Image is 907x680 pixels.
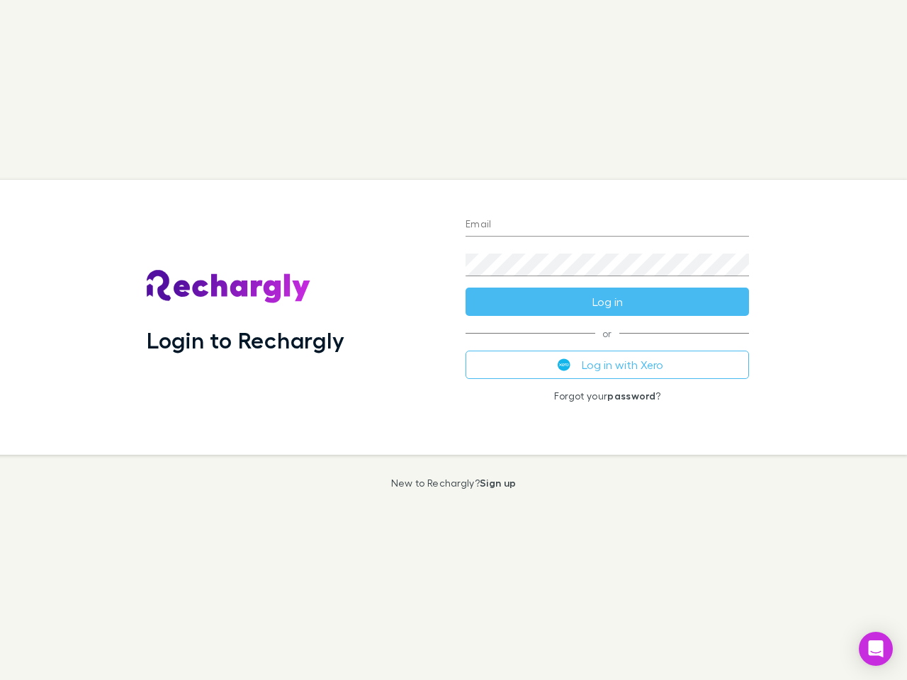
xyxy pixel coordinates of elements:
button: Log in [466,288,749,316]
p: Forgot your ? [466,390,749,402]
div: Open Intercom Messenger [859,632,893,666]
h1: Login to Rechargly [147,327,344,353]
p: New to Rechargly? [391,477,517,489]
img: Xero's logo [558,358,570,371]
a: Sign up [480,477,516,489]
button: Log in with Xero [466,351,749,379]
a: password [607,390,655,402]
img: Rechargly's Logo [147,270,311,304]
span: or [466,333,749,334]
